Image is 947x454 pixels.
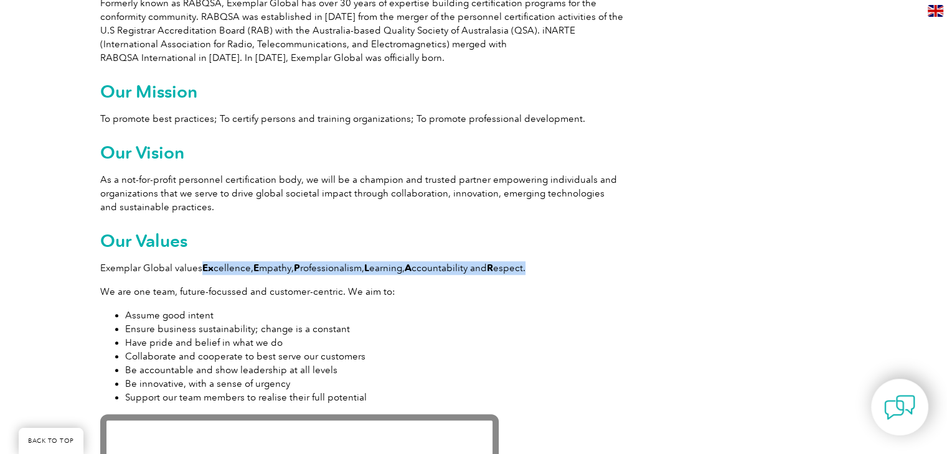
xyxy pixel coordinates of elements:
h2: Our Mission [100,81,623,101]
p: To promote best practices; To certify persons and training organizations; To promote professional... [100,112,623,126]
a: BACK TO TOP [19,428,83,454]
li: Collaborate and cooperate to best serve our customers [125,350,623,363]
strong: Ex [202,262,214,274]
strong: A [405,262,412,274]
li: Ensure business sustainability; change is a constant [125,322,623,336]
b: Our Values [100,230,187,251]
p: We are one team, future-focussed and customer-centric. We aim to: [100,285,623,299]
li: Be innovative, with a sense of urgency [125,377,623,391]
b: Our Vision [100,142,184,163]
li: Be accountable and show leadership at all levels [125,363,623,377]
strong: E [253,262,259,274]
img: contact-chat.png [884,392,915,423]
li: Have pride and belief in what we do [125,336,623,350]
li: Support our team members to realise their full potential [125,391,623,404]
li: Assume good intent [125,308,623,322]
strong: P [294,262,300,274]
p: As a not-for-profit personnel certification body, we will be a champion and trusted partner empow... [100,173,623,214]
img: en [928,5,943,17]
strong: L [364,262,369,274]
p: Exemplar Global values cellence, mpathy, rofessionalism, earning, ccountability and espect. [100,261,623,275]
strong: R [487,262,493,274]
